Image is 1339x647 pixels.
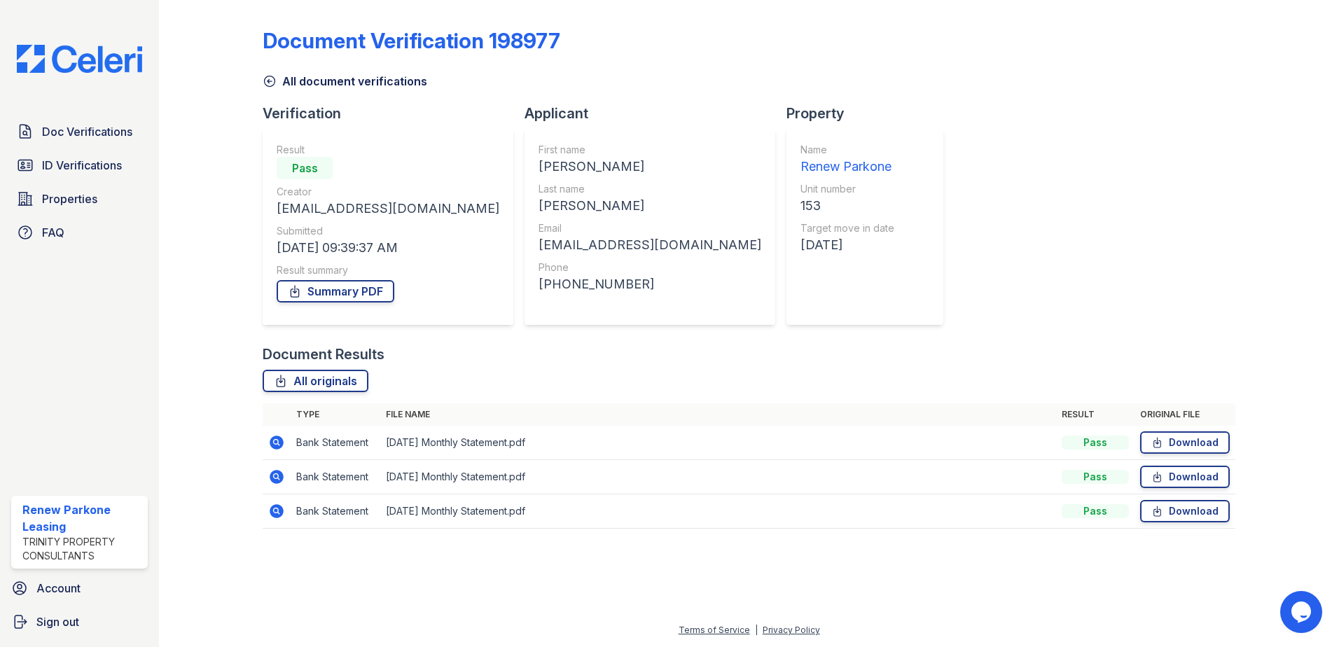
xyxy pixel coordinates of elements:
div: Trinity Property Consultants [22,535,142,563]
iframe: chat widget [1280,591,1325,633]
a: All originals [263,370,368,392]
div: Renew Parkone Leasing [22,501,142,535]
th: Type [291,403,380,426]
div: Renew Parkone [800,157,894,176]
div: Document Results [263,345,384,364]
a: Download [1140,500,1230,522]
div: [DATE] [800,235,894,255]
div: [PERSON_NAME] [539,196,761,216]
div: Property [786,104,955,123]
td: Bank Statement [291,426,380,460]
div: [PHONE_NUMBER] [539,274,761,294]
td: Bank Statement [291,494,380,529]
div: 153 [800,196,894,216]
div: Name [800,143,894,157]
div: | [755,625,758,635]
td: [DATE] Monthly Statement.pdf [380,426,1056,460]
div: Last name [539,182,761,196]
div: Target move in date [800,221,894,235]
div: Submitted [277,224,499,238]
div: Pass [1062,470,1129,484]
a: Sign out [6,608,153,636]
div: Applicant [525,104,786,123]
td: [DATE] Monthly Statement.pdf [380,460,1056,494]
a: Name Renew Parkone [800,143,894,176]
a: Properties [11,185,148,213]
a: Summary PDF [277,280,394,302]
div: Pass [1062,504,1129,518]
a: Download [1140,431,1230,454]
div: First name [539,143,761,157]
span: Properties [42,190,97,207]
div: Phone [539,260,761,274]
span: FAQ [42,224,64,241]
a: Terms of Service [679,625,750,635]
span: Sign out [36,613,79,630]
a: Privacy Policy [763,625,820,635]
div: Verification [263,104,525,123]
th: Result [1056,403,1135,426]
div: [EMAIL_ADDRESS][DOMAIN_NAME] [539,235,761,255]
div: Creator [277,185,499,199]
span: Doc Verifications [42,123,132,140]
span: Account [36,580,81,597]
div: Unit number [800,182,894,196]
div: Result [277,143,499,157]
a: FAQ [11,218,148,246]
td: Bank Statement [291,460,380,494]
th: File name [380,403,1056,426]
div: Pass [277,157,333,179]
div: Email [539,221,761,235]
td: [DATE] Monthly Statement.pdf [380,494,1056,529]
div: [PERSON_NAME] [539,157,761,176]
a: Account [6,574,153,602]
img: CE_Logo_Blue-a8612792a0a2168367f1c8372b55b34899dd931a85d93a1a3d3e32e68fde9ad4.png [6,45,153,73]
div: Pass [1062,436,1129,450]
span: ID Verifications [42,157,122,174]
div: [EMAIL_ADDRESS][DOMAIN_NAME] [277,199,499,218]
a: ID Verifications [11,151,148,179]
div: [DATE] 09:39:37 AM [277,238,499,258]
th: Original file [1135,403,1235,426]
a: Download [1140,466,1230,488]
div: Document Verification 198977 [263,28,560,53]
div: Result summary [277,263,499,277]
a: All document verifications [263,73,427,90]
a: Doc Verifications [11,118,148,146]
